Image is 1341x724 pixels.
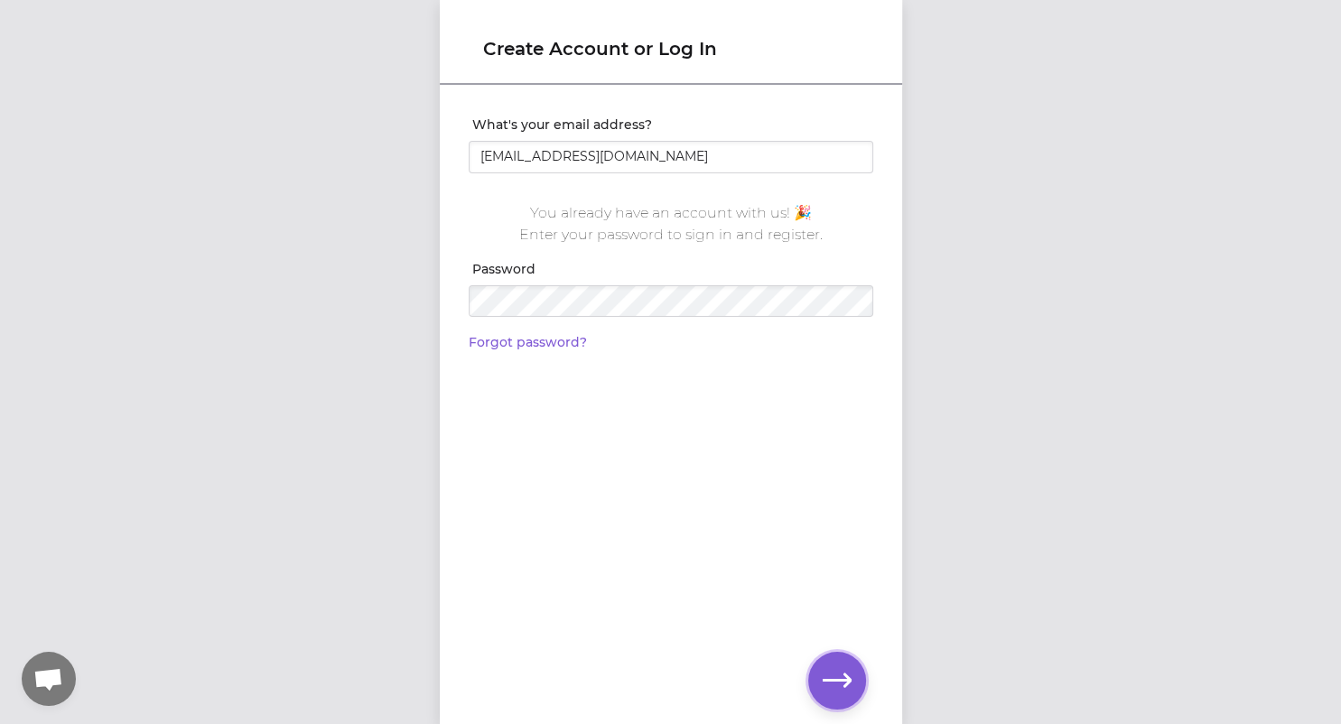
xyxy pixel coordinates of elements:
p: You already have an account with us! 🎉 [483,202,859,224]
div: Open chat [22,652,76,706]
input: Your email [469,141,873,173]
label: Password [472,260,873,278]
p: Enter your password to sign in and register. [483,224,859,246]
label: What's your email address? [472,116,873,134]
h1: Create Account or Log In [483,36,859,61]
a: Forgot password? [469,334,587,350]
